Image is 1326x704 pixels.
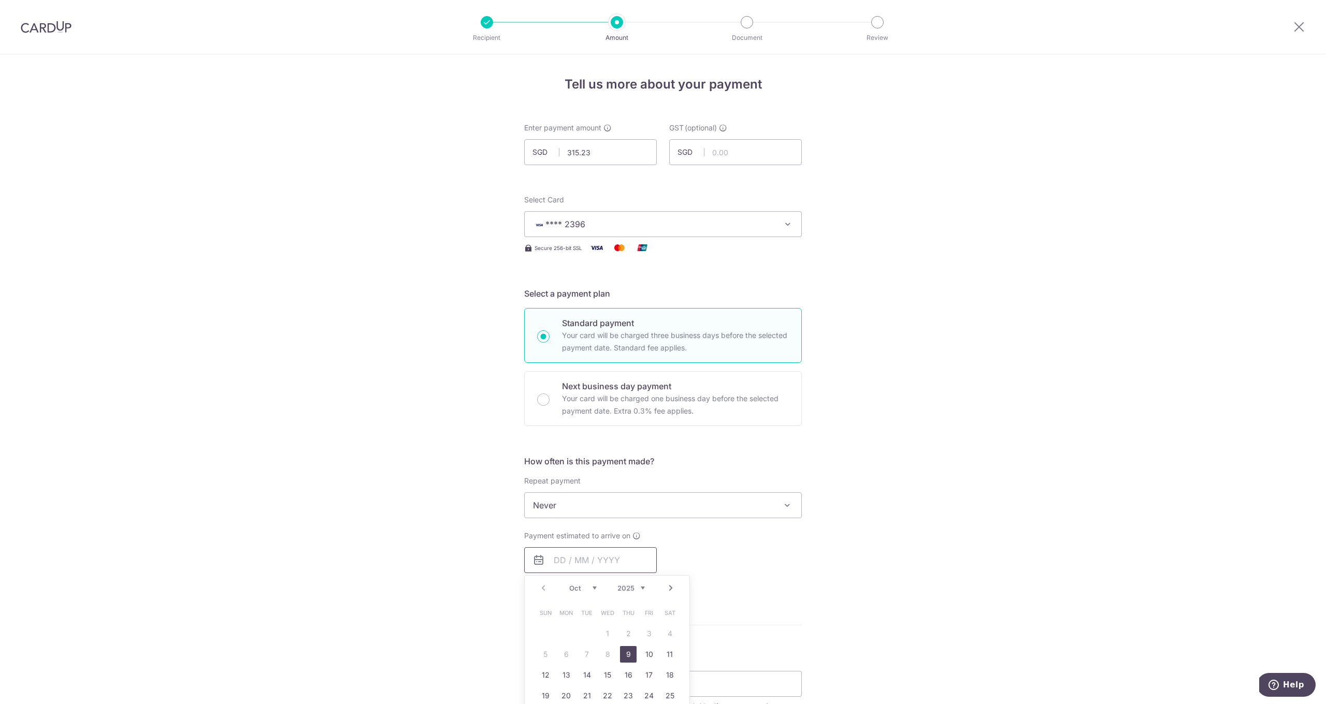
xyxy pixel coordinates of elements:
img: Mastercard [609,241,630,254]
span: Tuesday [579,605,595,621]
a: 25 [661,687,678,704]
iframe: Opens a widget where you can find more information [1259,673,1316,699]
span: SGD [678,147,704,157]
img: Visa [586,241,607,254]
a: 18 [661,667,678,683]
img: Union Pay [632,241,653,254]
a: 12 [537,667,554,683]
span: Saturday [661,605,678,621]
span: Monday [558,605,574,621]
h5: Select a payment plan [524,287,802,300]
img: CardUp [21,21,71,33]
span: Sunday [537,605,554,621]
p: Your card will be charged three business days before the selected payment date. Standard fee appl... [562,329,789,354]
a: 17 [641,667,657,683]
h4: Tell us more about your payment [524,75,802,94]
a: 16 [620,667,637,683]
span: (optional) [685,123,717,133]
input: 0.00 [669,139,802,165]
p: Recipient [449,33,525,43]
p: Amount [579,33,655,43]
input: DD / MM / YYYY [524,547,657,573]
p: Review [839,33,916,43]
a: 9 [620,646,637,663]
p: Document [709,33,785,43]
span: Never [524,492,802,518]
a: 15 [599,667,616,683]
p: Next business day payment [562,380,789,392]
a: 10 [641,646,657,663]
input: 0.00 [524,139,657,165]
span: Friday [641,605,657,621]
a: 14 [579,667,595,683]
span: GST [669,123,684,133]
img: VISA [533,221,545,228]
h5: How often is this payment made? [524,455,802,467]
label: Repeat payment [524,476,581,486]
span: Secure 256-bit SSL [535,244,582,252]
a: 23 [620,687,637,704]
span: SGD [532,147,559,157]
a: 21 [579,687,595,704]
a: 11 [661,646,678,663]
a: 19 [537,687,554,704]
span: Enter payment amount [524,123,601,133]
span: Never [525,493,801,518]
a: 22 [599,687,616,704]
a: Next [665,582,677,594]
p: Standard payment [562,317,789,329]
span: Thursday [620,605,637,621]
span: Wednesday [599,605,616,621]
span: Payment estimated to arrive on [524,531,630,541]
a: 13 [558,667,574,683]
a: 24 [641,687,657,704]
a: 20 [558,687,574,704]
span: translation missing: en.payables.payment_networks.credit_card.summary.labels.select_card [524,195,564,204]
p: Your card will be charged one business day before the selected payment date. Extra 0.3% fee applies. [562,392,789,417]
